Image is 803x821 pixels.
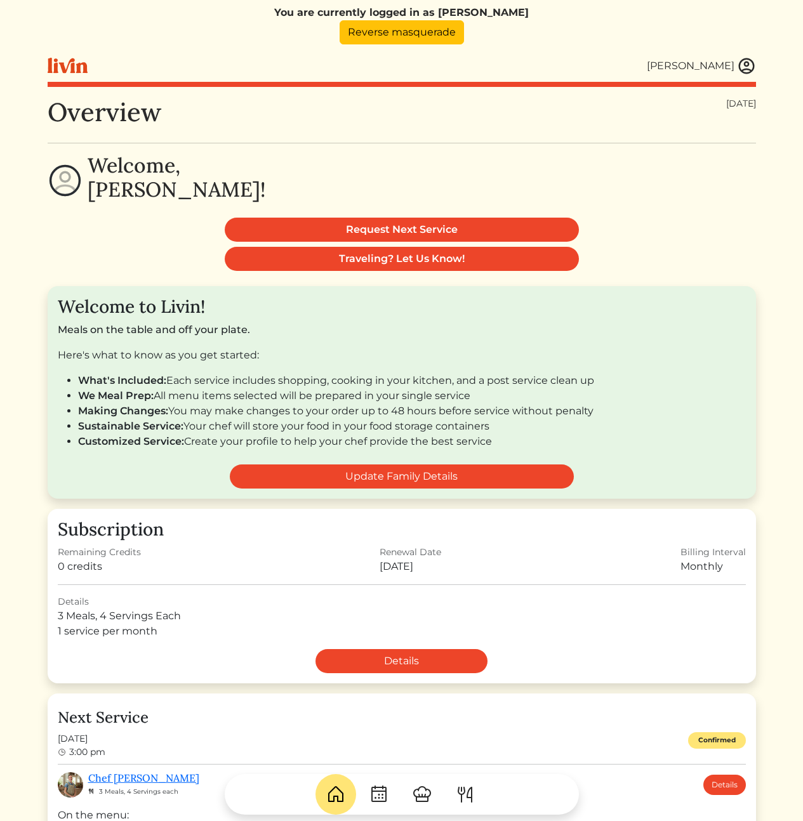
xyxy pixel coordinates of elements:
li: All menu items selected will be prepared in your single service [78,388,746,404]
h3: Subscription [58,519,746,541]
div: [DATE] [726,97,756,110]
li: You may make changes to your order up to 48 hours before service without penalty [78,404,746,419]
span: Sustainable Service: [78,420,183,432]
li: Create your profile to help your chef provide the best service [78,434,746,449]
h4: Next Service [58,709,746,727]
h1: Overview [48,97,161,128]
img: CalendarDots-5bcf9d9080389f2a281d69619e1c85352834be518fbc73d9501aef674afc0d57.svg [369,784,389,805]
a: Reverse masquerade [340,20,464,44]
p: Meals on the table and off your plate. [58,322,746,338]
li: Your chef will store your food in your food storage containers [78,419,746,434]
img: House-9bf13187bcbb5817f509fe5e7408150f90897510c4275e13d0d5fca38e0b5951.svg [326,784,346,805]
div: 1 service per month [58,624,746,639]
img: ForkKnife-55491504ffdb50bab0c1e09e7649658475375261d09fd45db06cec23bce548bf.svg [455,784,475,805]
a: Details [315,649,488,673]
div: Confirmed [688,732,746,749]
img: profile-circle-6dcd711754eaac681cb4e5fa6e5947ecf152da99a3a386d1f417117c42b37ef2.svg [48,163,83,198]
div: 3 Meals, 4 Servings Each [58,608,746,624]
div: Monthly [680,559,746,574]
img: clock-b05ee3d0f9935d60bc54650fc25b6257a00041fd3bdc39e3e98414568feee22d.svg [58,748,67,757]
a: Update Family Details [230,464,574,489]
span: [DATE] [58,732,105,745]
a: Traveling? Let Us Know! [225,247,579,271]
div: 0 credits [58,559,141,574]
div: Billing Interval [680,546,746,559]
img: user_account-e6e16d2ec92f44fc35f99ef0dc9cddf60790bfa021a6ecb1c896eb5d2907b31c.svg [737,56,756,76]
li: Each service includes shopping, cooking in your kitchen, and a post service clean up [78,373,746,388]
p: Here's what to know as you get started: [58,348,746,363]
div: [PERSON_NAME] [647,58,734,74]
a: Request Next Service [225,218,579,242]
span: Making Changes: [78,405,168,417]
span: 3:00 pm [69,746,105,758]
div: Remaining Credits [58,546,141,559]
span: What's Included: [78,374,166,386]
div: Details [58,595,746,608]
img: ChefHat-a374fb509e4f37eb0702ca99f5f64f3b6956810f32a249b33092029f8484b388.svg [412,784,432,805]
div: [DATE] [380,559,441,574]
span: We Meal Prep: [78,390,154,402]
div: Renewal Date [380,546,441,559]
img: livin-logo-a0d97d1a881af30f6274990eb6222085a2533c92bbd1e4f22c21b4f0d0e3210c.svg [48,58,88,74]
span: Customized Service: [78,435,184,447]
h3: Welcome to Livin! [58,296,746,318]
h2: Welcome, [PERSON_NAME]! [88,154,265,202]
